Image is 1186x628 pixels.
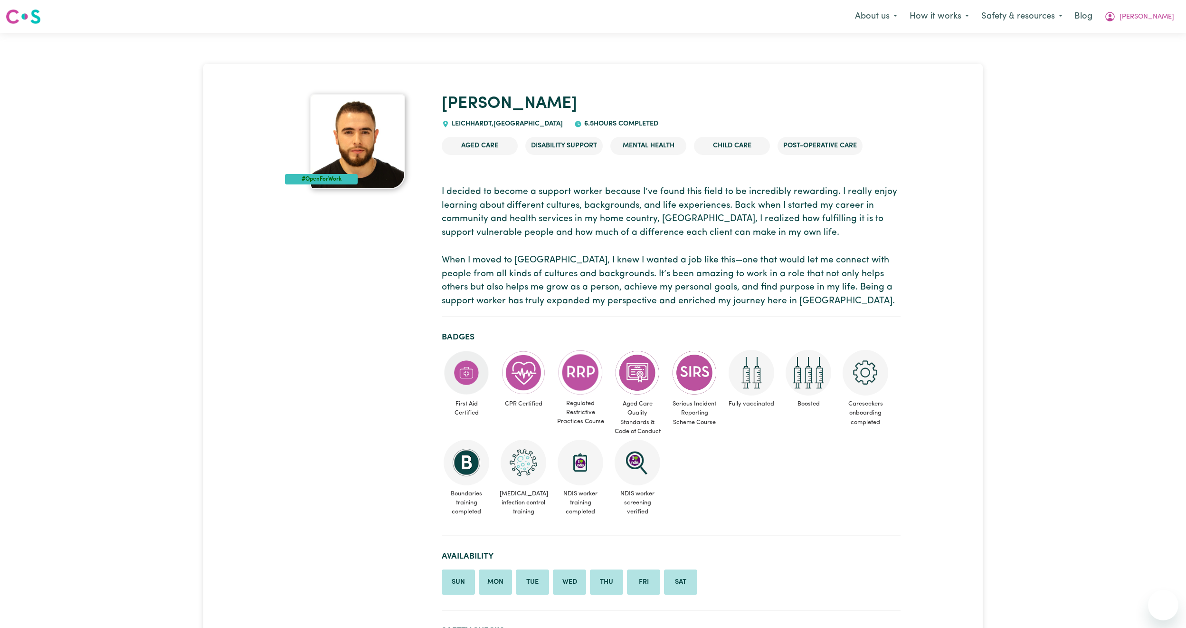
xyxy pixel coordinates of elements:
li: Available on Wednesday [553,570,586,595]
img: CS Academy: COVID-19 Infection Control Training course completed [501,440,546,485]
img: CS Academy: Careseekers Onboarding course completed [843,350,888,396]
li: Disability Support [525,137,603,155]
span: 6.5 hours completed [582,120,658,127]
span: LEICHHARDT , [GEOGRAPHIC_DATA] [449,120,563,127]
img: NDIS Worker Screening Verified [615,440,660,485]
button: Safety & resources [975,7,1069,27]
span: Boundaries training completed [442,485,491,521]
span: Boosted [784,396,833,412]
img: CS Academy: Serious Incident Reporting Scheme course completed [672,350,717,396]
li: Mental Health [610,137,686,155]
button: My Account [1098,7,1180,27]
img: Care and support worker has received 2 doses of COVID-19 vaccine [729,350,774,396]
h2: Badges [442,332,901,342]
img: Careseekers logo [6,8,41,25]
span: Regulated Restrictive Practices Course [556,395,605,430]
li: Available on Saturday [664,570,697,595]
a: Edison Alexander 's profile picture'#OpenForWork [285,94,430,189]
p: I decided to become a support worker because I’ve found this field to be incredibly rewarding. I ... [442,185,901,309]
img: Edison Alexander [310,94,405,189]
span: [MEDICAL_DATA] infection control training [499,485,548,521]
div: #OpenForWork [285,174,358,184]
li: Available on Friday [627,570,660,595]
li: Available on Sunday [442,570,475,595]
li: Available on Monday [479,570,512,595]
img: CS Academy: Regulated Restrictive Practices course completed [558,350,603,395]
img: Care and support worker has received booster dose of COVID-19 vaccination [786,350,831,396]
a: [PERSON_NAME] [442,96,577,112]
li: Child care [694,137,770,155]
h2: Availability [442,551,901,561]
span: Careseekers onboarding completed [841,396,890,431]
img: CS Academy: Boundaries in care and support work course completed [444,440,489,485]
span: [PERSON_NAME] [1120,12,1174,22]
a: Blog [1069,6,1098,27]
span: NDIS worker screening verified [613,485,662,521]
button: How it works [903,7,975,27]
span: Serious Incident Reporting Scheme Course [670,396,719,431]
li: Aged Care [442,137,518,155]
a: Careseekers logo [6,6,41,28]
span: NDIS worker training completed [556,485,605,521]
span: Aged Care Quality Standards & Code of Conduct [613,396,662,440]
span: First Aid Certified [442,396,491,421]
img: CS Academy: Introduction to NDIS Worker Training course completed [558,440,603,485]
span: Fully vaccinated [727,396,776,412]
iframe: Button to launch messaging window, conversation in progress [1148,590,1178,620]
li: Post-operative care [778,137,863,155]
img: Care and support worker has completed First Aid Certification [444,350,489,396]
img: Care and support worker has completed CPR Certification [501,350,546,396]
li: Available on Thursday [590,570,623,595]
li: Available on Tuesday [516,570,549,595]
span: CPR Certified [499,396,548,412]
img: CS Academy: Aged Care Quality Standards & Code of Conduct course completed [615,350,660,396]
button: About us [849,7,903,27]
